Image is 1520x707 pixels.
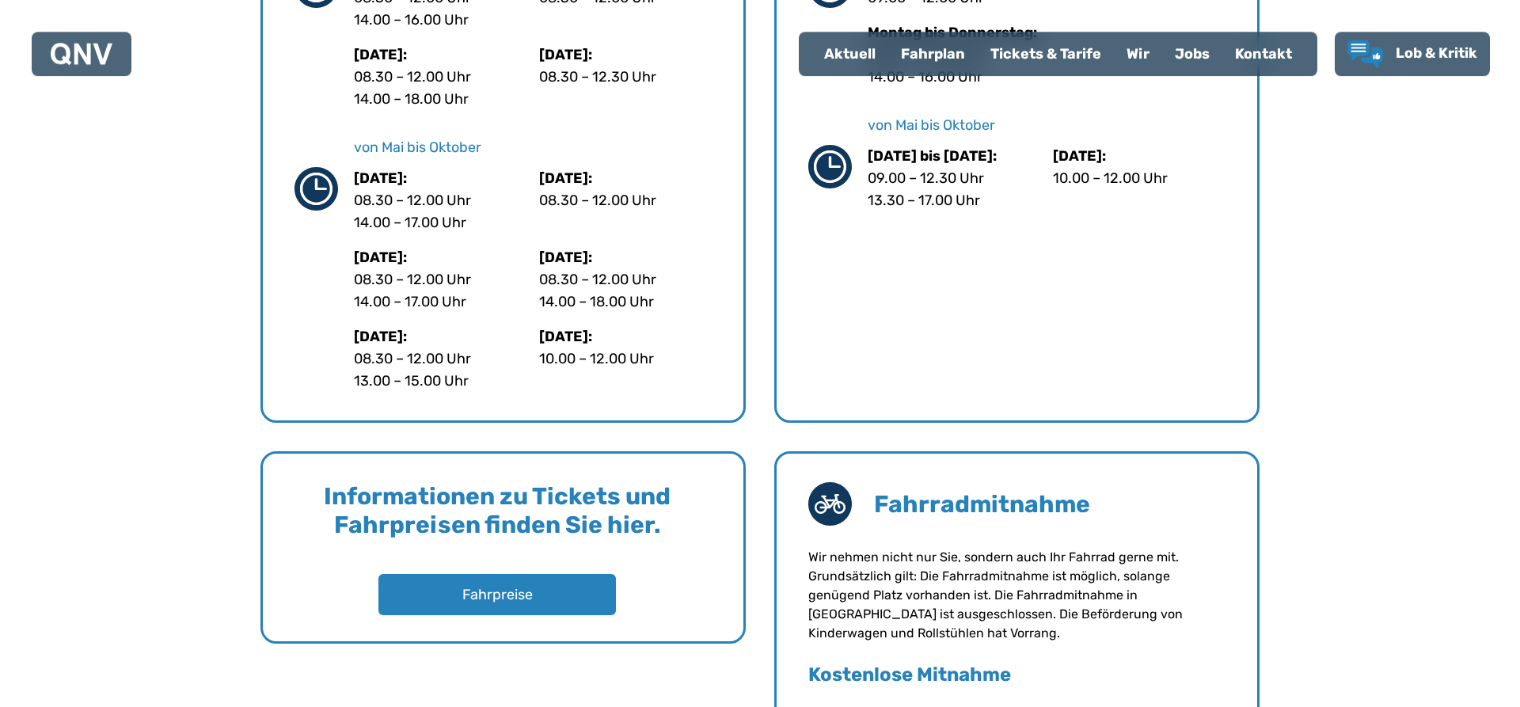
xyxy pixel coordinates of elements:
[868,167,1040,211] p: 09.00 – 12.30 Uhr 13.30 – 17.00 Uhr
[354,44,526,66] p: [DATE]:
[284,482,710,539] h4: Informationen zu Tickets und Fahrpreisen finden Sie hier.
[539,66,712,88] p: 08.30 – 12.30 Uhr
[808,662,1225,687] h4: Kostenlose Mitnahme
[539,268,712,313] p: 08.30 – 12.00 Uhr 14.00 – 18.00 Uhr
[354,325,526,348] p: [DATE]:
[354,268,526,313] p: 08.30 – 12.00 Uhr 14.00 – 17.00 Uhr
[539,246,712,268] p: [DATE]:
[51,43,112,65] img: QNV Logo
[1114,33,1162,74] a: Wir
[539,348,712,370] p: 10.00 – 12.00 Uhr
[888,33,978,74] a: Fahrplan
[1396,44,1477,62] span: Lob & Kritik
[354,167,526,189] p: [DATE]:
[539,189,712,211] p: 08.30 – 12.00 Uhr
[378,574,616,615] button: Fahrpreise
[1162,33,1222,74] a: Jobs
[1347,40,1477,68] a: Lob & Kritik
[1053,145,1225,167] p: [DATE]:
[354,189,526,234] p: 08.30 – 12.00 Uhr 14.00 – 17.00 Uhr
[539,325,712,348] p: [DATE]:
[808,548,1225,643] section: Wir nehmen nicht nur Sie, sondern auch Ihr Fahrrad gerne mit. Grundsätzlich gilt: Die Fahrradmitn...
[354,246,526,268] p: [DATE]:
[354,348,526,392] p: 08.30 – 12.00 Uhr 13.00 – 15.00 Uhr
[874,490,1225,519] h4: Fahrradmitnahme
[1053,167,1225,189] p: 10.00 – 12.00 Uhr
[354,66,526,110] p: 08.30 – 12.00 Uhr 14.00 – 18.00 Uhr
[354,140,712,154] p: von Mai bis Oktober
[868,118,1225,132] p: von Mai bis Oktober
[1222,33,1305,74] a: Kontakt
[51,38,112,70] a: QNV Logo
[811,33,888,74] a: Aktuell
[539,167,712,189] p: [DATE]:
[868,145,1040,167] p: [DATE] bis [DATE]:
[539,44,712,66] p: [DATE]:
[978,33,1114,74] a: Tickets & Tarife
[868,21,1225,44] p: Montag bis Donnerstag:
